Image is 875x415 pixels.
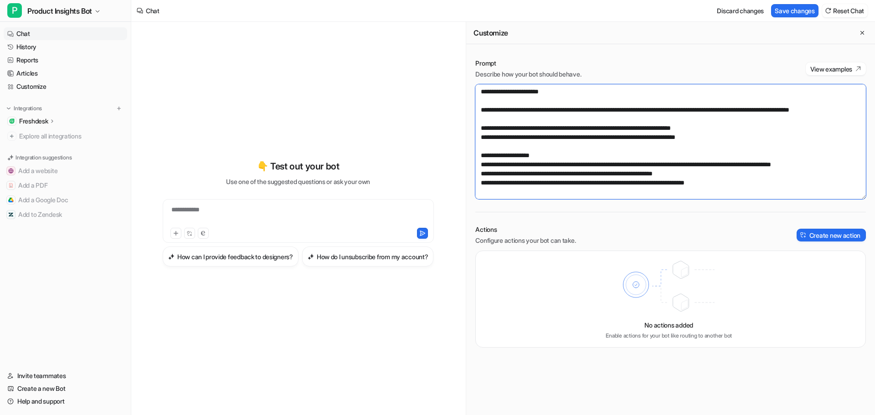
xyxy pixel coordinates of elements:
img: menu_add.svg [116,105,122,112]
p: Use one of the suggested questions or ask your own [226,177,370,186]
img: explore all integrations [7,132,16,141]
a: Create a new Bot [4,382,127,395]
button: Add a Google DocAdd a Google Doc [4,193,127,207]
button: Close flyout [857,27,868,38]
img: Add a Google Doc [8,197,14,203]
a: Help and support [4,395,127,408]
a: Explore all integrations [4,130,127,143]
img: How do I unsubscribe from my account? [308,253,314,260]
img: expand menu [5,105,12,112]
p: Describe how your bot should behave. [475,70,581,79]
p: Integration suggestions [15,154,72,162]
a: Articles [4,67,127,80]
img: Add a PDF [8,183,14,188]
p: Configure actions your bot can take. [475,236,576,245]
a: Reports [4,54,127,67]
button: Integrations [4,104,45,113]
button: Add to ZendeskAdd to Zendesk [4,207,127,222]
a: History [4,41,127,53]
span: Explore all integrations [19,129,124,143]
button: Save changes [771,4,818,17]
a: Chat [4,27,127,40]
img: How can I provide feedback to designers? [168,253,175,260]
img: Freshdesk [9,118,15,124]
p: Freshdesk [19,117,48,126]
button: How can I provide feedback to designers?How can I provide feedback to designers? [163,246,299,266]
button: Create new action [797,229,866,241]
img: reset [825,7,831,14]
p: Integrations [14,105,42,112]
p: Actions [475,225,576,234]
div: Chat [146,6,160,15]
span: Product Insights Bot [27,5,92,17]
h3: How can I provide feedback to designers? [177,252,293,261]
button: Add a PDFAdd a PDF [4,178,127,193]
button: View examples [806,62,866,75]
button: Reset Chat [822,4,868,17]
p: No actions added [644,320,693,330]
p: Enable actions for your bot like routing to another bot [606,332,732,340]
span: P [7,3,22,18]
h2: Customize [474,28,508,37]
img: Add to Zendesk [8,212,14,217]
p: 👇 Test out your bot [257,159,339,173]
button: How do I unsubscribe from my account?How do I unsubscribe from my account? [302,246,434,266]
button: Add a websiteAdd a website [4,164,127,178]
a: Customize [4,80,127,93]
p: Prompt [475,59,581,68]
button: Discard changes [713,4,767,17]
a: Invite teammates [4,369,127,382]
h3: How do I unsubscribe from my account? [317,252,428,261]
img: Add a website [8,168,14,174]
img: create-action-icon.svg [800,232,807,238]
